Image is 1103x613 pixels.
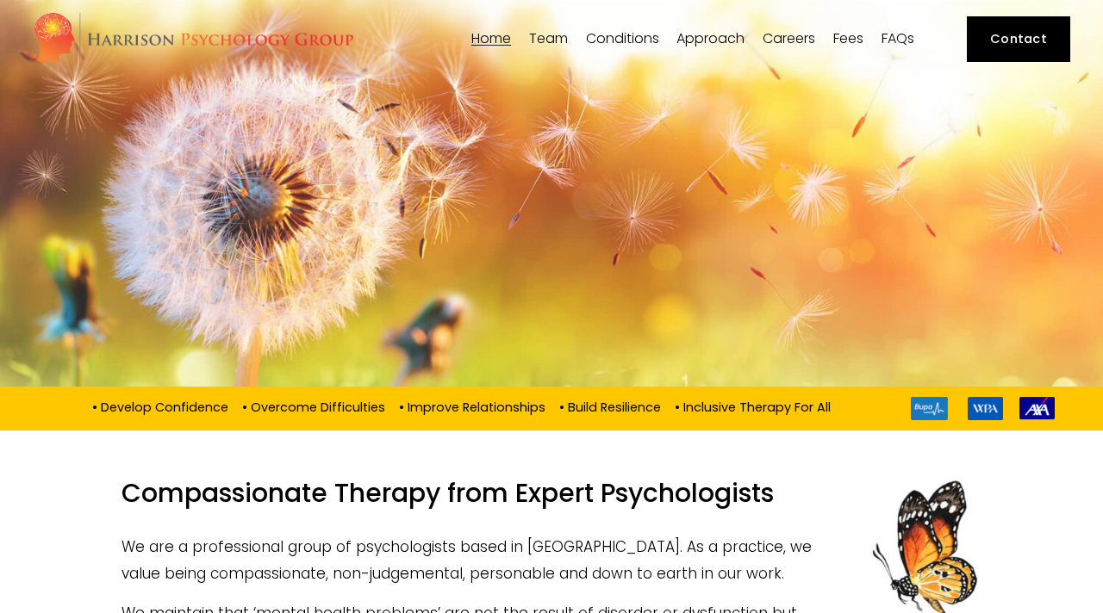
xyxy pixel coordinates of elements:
[33,11,354,67] img: Harrison Psychology Group
[529,31,568,47] a: folder dropdown
[471,31,511,47] a: Home
[586,32,659,46] span: Conditions
[529,32,568,46] span: Team
[763,31,815,47] a: Careers
[833,31,863,47] a: Fees
[676,31,745,47] a: folder dropdown
[967,16,1069,62] a: Contact
[122,478,982,520] h1: Compassionate Therapy from Expert Psychologists
[676,32,745,46] span: Approach
[586,31,659,47] a: folder dropdown
[48,397,882,416] p: • Develop Confidence • Overcome Difficulties • Improve Relationships • Build Resilience • Inclusi...
[882,31,914,47] a: FAQs
[122,534,982,586] p: We are a professional group of psychologists based in [GEOGRAPHIC_DATA]. As a practice, we value ...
